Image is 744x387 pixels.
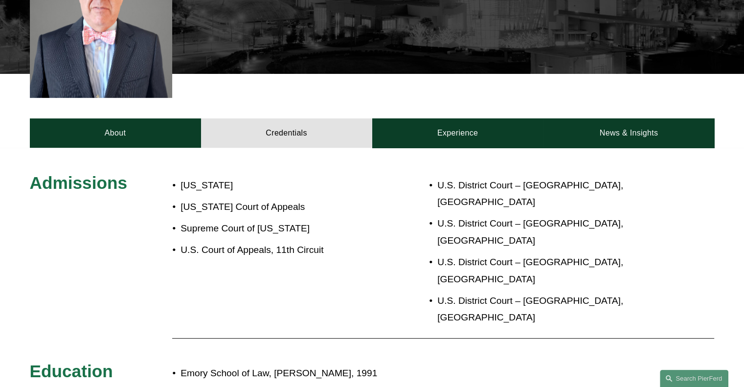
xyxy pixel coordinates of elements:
[180,242,372,259] p: U.S. Court of Appeals, 11th Circuit
[437,254,657,288] p: U.S. District Court – [GEOGRAPHIC_DATA], [GEOGRAPHIC_DATA]
[437,293,657,326] p: U.S. District Court – [GEOGRAPHIC_DATA], [GEOGRAPHIC_DATA]
[180,220,372,237] p: Supreme Court of [US_STATE]
[201,118,372,148] a: Credentials
[660,370,728,387] a: Search this site
[437,215,657,249] p: U.S. District Court – [GEOGRAPHIC_DATA], [GEOGRAPHIC_DATA]
[180,177,372,194] p: [US_STATE]
[543,118,714,148] a: News & Insights
[180,199,372,216] p: [US_STATE] Court of Appeals
[30,362,113,381] span: Education
[30,173,127,192] span: Admissions
[30,118,201,148] a: About
[180,365,629,382] p: Emory School of Law, [PERSON_NAME], 1991
[372,118,543,148] a: Experience
[437,177,657,211] p: U.S. District Court – [GEOGRAPHIC_DATA], [GEOGRAPHIC_DATA]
